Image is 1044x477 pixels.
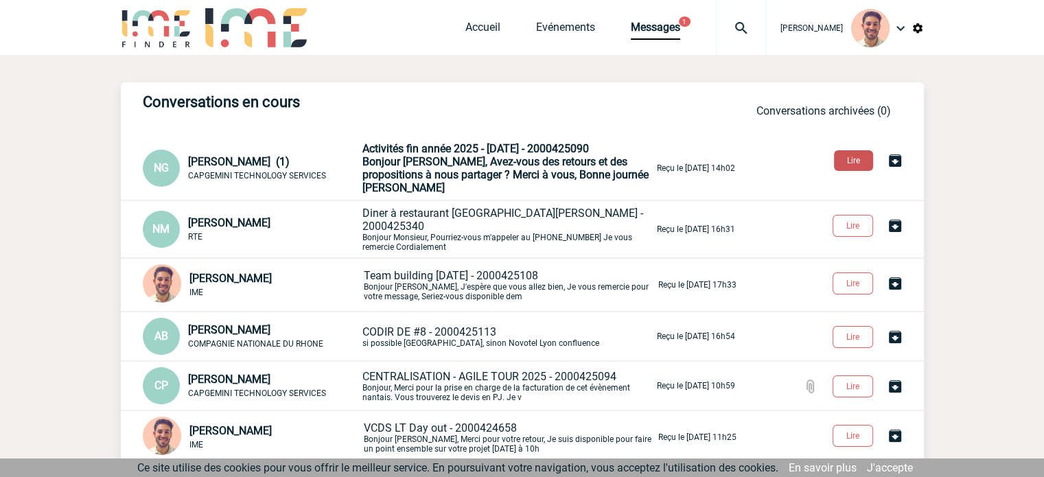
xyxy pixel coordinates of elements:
[154,329,168,342] span: AB
[780,23,843,33] span: [PERSON_NAME]
[364,421,517,434] span: VCDS LT Day out - 2000424658
[822,428,887,441] a: Lire
[631,21,680,40] a: Messages
[887,329,903,345] img: Archiver la conversation
[362,155,649,194] span: Bonjour [PERSON_NAME], Avez-vous des retours et des propositions à nous partager ? Merci à vous, ...
[822,329,887,342] a: Lire
[189,288,203,297] span: IME
[188,339,323,349] span: COMPAGNIE NATIONALE DU RHONE
[657,163,735,173] p: Reçu le [DATE] 14h02
[188,155,290,168] span: [PERSON_NAME] (1)
[658,432,736,442] p: Reçu le [DATE] 11h25
[189,440,203,450] span: IME
[887,152,903,169] img: Archiver la conversation
[789,461,857,474] a: En savoir plus
[822,218,887,231] a: Lire
[154,161,169,174] span: NG
[143,161,735,174] a: NG [PERSON_NAME] (1) CAPGEMINI TECHNOLOGY SERVICES Activités fin année 2025 - [DATE] - 2000425090...
[362,325,654,348] p: si possible [GEOGRAPHIC_DATA], sinon Novotel Lyon confluence
[362,370,616,383] span: CENTRALISATION - AGILE TOUR 2025 - 2000425094
[143,277,736,290] a: [PERSON_NAME] IME Team building [DATE] - 2000425108Bonjour [PERSON_NAME], J'espère que vous allez...
[833,215,873,237] button: Lire
[362,207,643,233] span: Diner à restaurant [GEOGRAPHIC_DATA][PERSON_NAME] - 2000425340
[188,323,270,336] span: [PERSON_NAME]
[362,207,654,252] p: Bonjour Monsieur, Pourriez-vous m'appeler au [PHONE_NUMBER] Je vous remercie Cordialement
[121,8,192,47] img: IME-Finder
[364,269,538,282] span: Team building [DATE] - 2000425108
[189,272,272,285] span: [PERSON_NAME]
[143,222,735,235] a: NM [PERSON_NAME] RTE Diner à restaurant [GEOGRAPHIC_DATA][PERSON_NAME] - 2000425340Bonjour Monsie...
[887,378,903,395] img: Archiver la conversation
[833,425,873,447] button: Lire
[362,142,589,155] span: Activités fin année 2025 - [DATE] - 2000425090
[364,421,656,454] p: Bonjour [PERSON_NAME], Merci pour votre retour, Je suis disponible pour faire un point ensemble s...
[833,375,873,397] button: Lire
[188,232,202,242] span: RTE
[657,331,735,341] p: Reçu le [DATE] 16h54
[143,93,555,110] h3: Conversations en cours
[188,171,326,181] span: CAPGEMINI TECHNOLOGY SERVICES
[143,150,360,187] div: Conversation privée : Client - Agence
[152,222,170,235] span: NM
[364,269,656,301] p: Bonjour [PERSON_NAME], J'espère que vous allez bien, Je vous remercie pour votre message, Seriez-...
[362,325,496,338] span: CODIR DE #8 - 2000425113
[465,21,500,40] a: Accueil
[362,370,654,402] p: Bonjour, Merci pour la prise en charge de la facturation de cet évènement nantais. Vous trouverez...
[143,264,361,305] div: Conversation privée : Client - Agence
[887,428,903,444] img: Archiver la conversation
[822,379,887,392] a: Lire
[143,430,736,443] a: [PERSON_NAME] IME VCDS LT Day out - 2000424658Bonjour [PERSON_NAME], Merci pour votre retour, Je ...
[657,224,735,234] p: Reçu le [DATE] 16h31
[188,388,326,398] span: CAPGEMINI TECHNOLOGY SERVICES
[657,381,735,391] p: Reçu le [DATE] 10h59
[822,276,887,289] a: Lire
[756,104,891,117] a: Conversations archivées (0)
[834,150,873,171] button: Lire
[143,211,360,248] div: Conversation privée : Client - Agence
[143,264,181,303] img: 132114-0.jpg
[851,9,890,47] img: 132114-0.jpg
[143,417,181,455] img: 132114-0.jpg
[867,461,913,474] a: J'accepte
[823,153,887,166] a: Lire
[143,378,735,391] a: CP [PERSON_NAME] CAPGEMINI TECHNOLOGY SERVICES CENTRALISATION - AGILE TOUR 2025 - 2000425094Bonjo...
[189,424,272,437] span: [PERSON_NAME]
[143,318,360,355] div: Conversation privée : Client - Agence
[143,329,735,342] a: AB [PERSON_NAME] COMPAGNIE NATIONALE DU RHONE CODIR DE #8 - 2000425113si possible [GEOGRAPHIC_DAT...
[833,272,873,294] button: Lire
[887,218,903,234] img: Archiver la conversation
[188,373,270,386] span: [PERSON_NAME]
[658,280,736,290] p: Reçu le [DATE] 17h33
[188,216,270,229] span: [PERSON_NAME]
[143,367,360,404] div: Conversation privée : Client - Agence
[679,16,691,27] button: 1
[887,275,903,292] img: Archiver la conversation
[143,417,361,458] div: Conversation privée : Client - Agence
[137,461,778,474] span: Ce site utilise des cookies pour vous offrir le meilleur service. En poursuivant votre navigation...
[536,21,595,40] a: Evénements
[833,326,873,348] button: Lire
[154,379,168,392] span: CP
